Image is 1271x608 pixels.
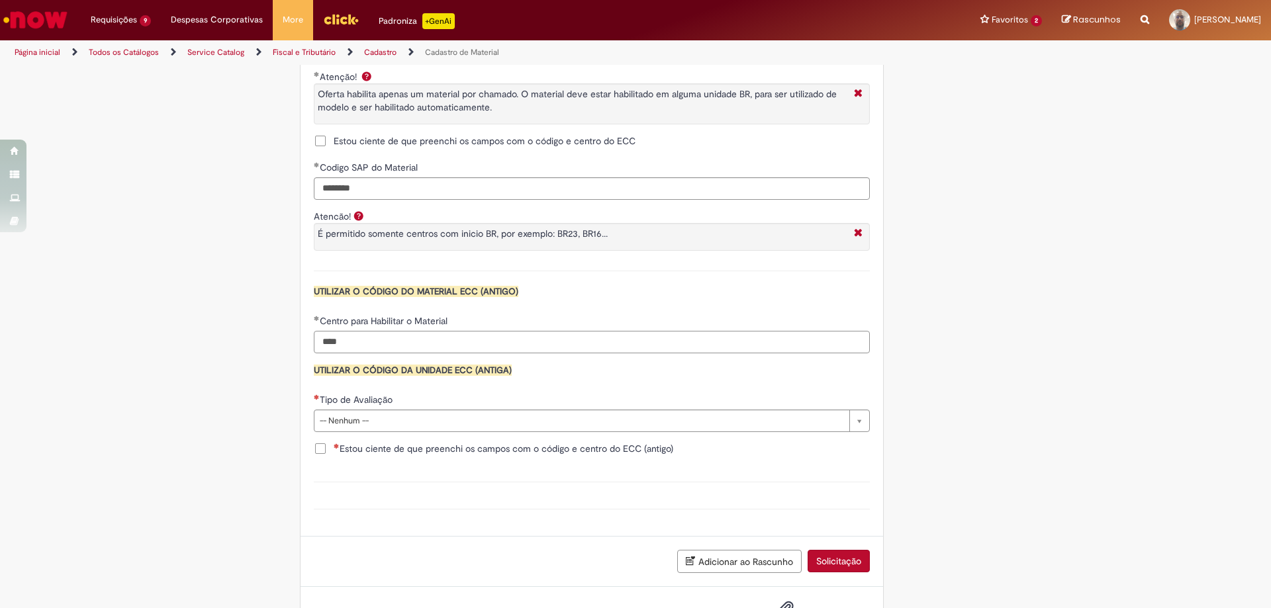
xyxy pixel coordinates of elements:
input: Codigo SAP do Material [314,177,870,200]
span: Tipo de Avaliação [320,394,395,406]
ul: Trilhas de página [10,40,837,65]
span: Requisições [91,13,137,26]
label: Atencão! [314,210,351,222]
button: Adicionar ao Rascunho [677,550,802,573]
a: Fiscal e Tributário [273,47,336,58]
p: É permitido somente centros com inicio BR, por exemplo: BR23, BR16... [318,227,847,240]
p: Oferta habilita apenas um material por chamado. O material deve estar habilitado em alguma unidad... [318,87,847,114]
span: Obrigatório Preenchido [314,316,320,321]
span: UTILIZAR O CÓDIGO DA UNIDADE ECC (ANTIGA) [314,365,512,376]
span: Obrigatório Preenchido [314,71,320,77]
span: Centro para Habilitar o Material [320,315,450,327]
span: Estou ciente de que preenchi os campos com o código e centro do ECC (antigo) [334,442,673,455]
a: Service Catalog [187,47,244,58]
span: Ajuda para Atencão! [351,210,367,221]
a: Cadastro de Material [425,47,499,58]
i: Fechar More information Por question_aten_o [851,87,866,101]
img: click_logo_yellow_360x200.png [323,9,359,29]
span: Obrigatório Preenchido [314,162,320,167]
span: Favoritos [992,13,1028,26]
span: -- Nenhum -- [320,410,843,431]
span: Atenção! [320,71,359,83]
span: [PERSON_NAME] [1194,14,1261,25]
span: Ajuda para Atenção! [359,71,375,81]
span: Despesas Corporativas [171,13,263,26]
span: 2 [1031,15,1042,26]
button: Solicitação [808,550,870,572]
span: Estou ciente de que preenchi os campos com o código e centro do ECC [334,134,635,148]
span: Necessários [334,443,340,449]
a: Rascunhos [1062,14,1121,26]
a: Página inicial [15,47,60,58]
span: UTILIZAR O CÓDIGO DO MATERIAL ECC (ANTIGO) [314,286,518,297]
input: Centro para Habilitar o Material [314,331,870,353]
div: Padroniza [379,13,455,29]
i: Fechar More information Por question_atencao [851,227,866,241]
span: More [283,13,303,26]
span: Necessários [314,394,320,400]
span: Rascunhos [1073,13,1121,26]
span: Codigo SAP do Material [320,161,420,173]
img: ServiceNow [1,7,70,33]
p: +GenAi [422,13,455,29]
a: Todos os Catálogos [89,47,159,58]
span: 9 [140,15,151,26]
a: Cadastro [364,47,397,58]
